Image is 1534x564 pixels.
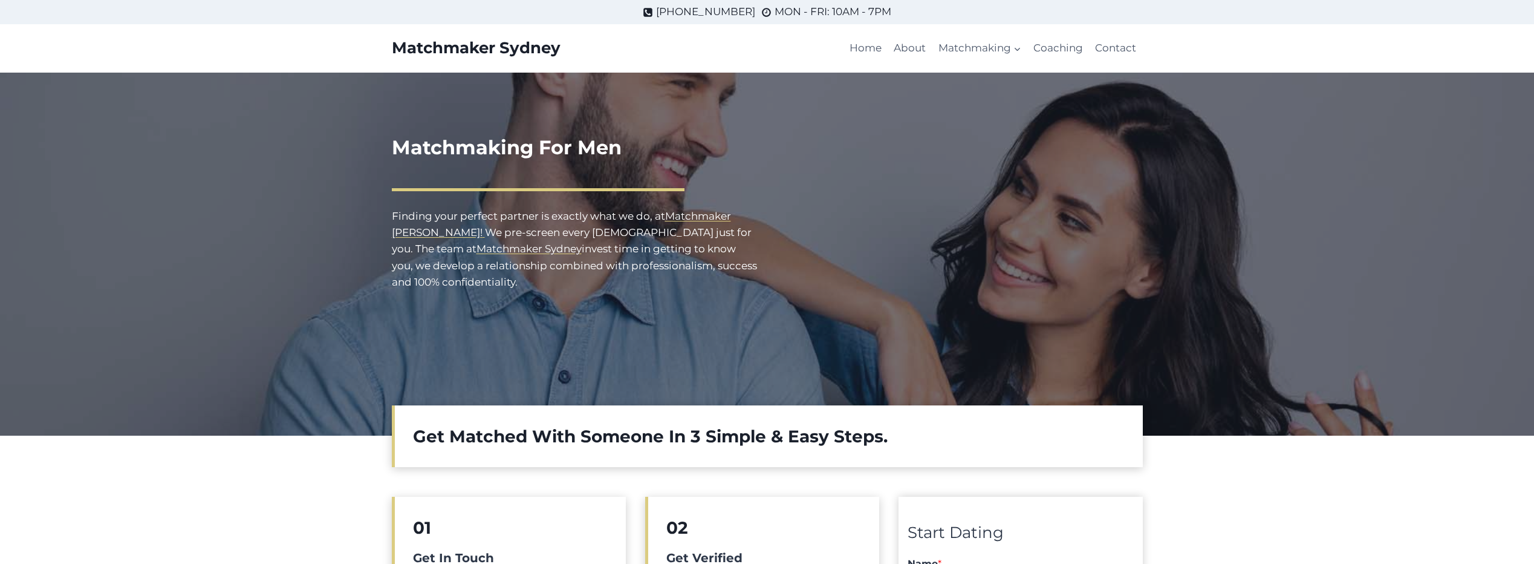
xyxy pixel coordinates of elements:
h1: Matchmaking For Men [392,133,758,162]
h2: 02 [666,515,861,540]
a: Matchmaker Sydney [392,39,561,57]
nav: Primary [843,34,1143,63]
a: Matchmaking [932,34,1027,63]
a: Home [843,34,888,63]
span: Matchmaking [938,40,1021,56]
p: Finding your perfect partner is exactly what we do, at We pre-screen every [DEMOGRAPHIC_DATA] jus... [392,208,758,290]
h2: Get Matched With Someone In 3 Simple & Easy Steps.​ [413,424,1125,449]
a: [PHONE_NUMBER] [643,4,755,20]
span: MON - FRI: 10AM - 7PM [775,4,891,20]
span: [PHONE_NUMBER] [656,4,755,20]
a: About [888,34,932,63]
a: Matchmaker Sydney [476,243,582,255]
a: Coaching [1027,34,1089,63]
h2: 01 [413,515,608,540]
div: Start Dating [908,520,1133,546]
a: Contact [1089,34,1142,63]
